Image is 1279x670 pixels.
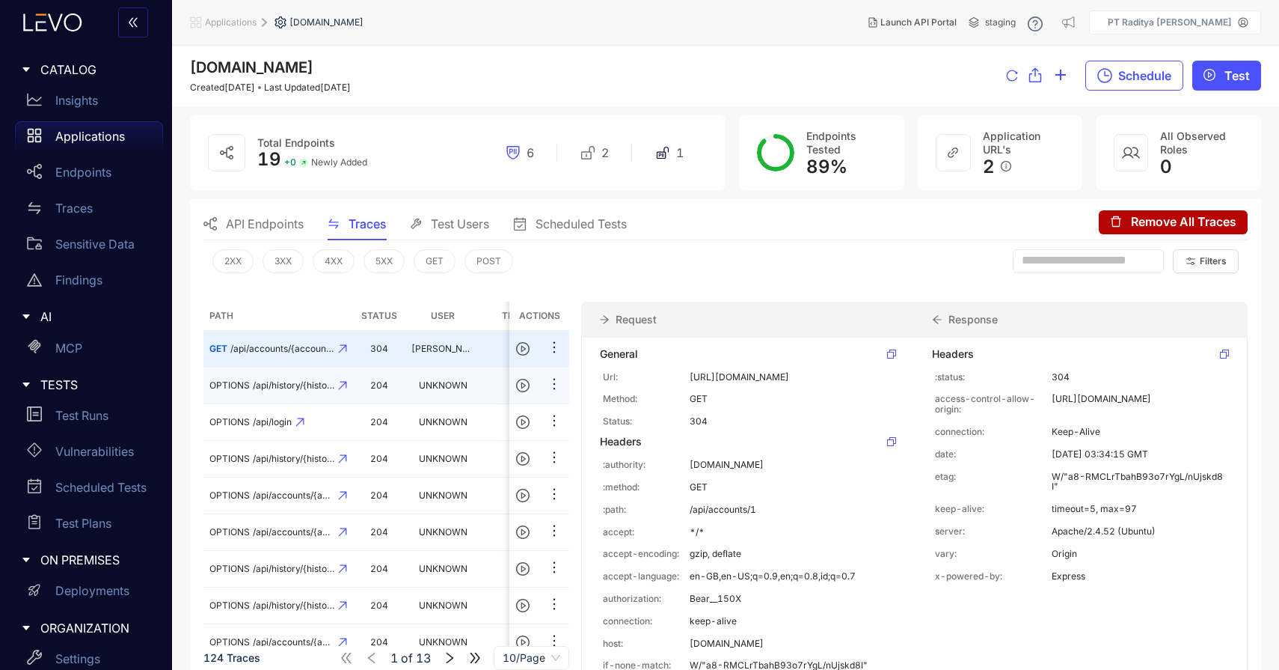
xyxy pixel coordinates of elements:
[419,380,467,391] span: UNKNOWN
[516,636,530,649] span: play-circle
[516,599,530,612] span: play-circle
[353,404,405,441] td: 204
[1052,472,1226,493] p: W/"a8-RMCLrTbahB93o7rYgL/nUjskd8I"
[603,416,690,427] p: Status:
[9,544,163,576] div: ON PREMISES
[353,478,405,514] td: 204
[226,217,304,231] span: API Endpoints
[205,17,257,28] span: Applications
[426,256,444,267] span: GET
[55,517,111,530] p: Test Plans
[516,374,540,398] button: play-circle
[985,17,1016,28] span: staging
[257,136,335,149] span: Total Endpoints
[253,564,334,574] span: /api/history/{history_id}
[375,256,393,267] span: 5XX
[1052,427,1226,437] p: Keep-Alive
[15,436,163,472] a: Vulnerabilities
[546,630,562,654] button: ellipsis
[419,600,467,611] span: UNKNOWN
[516,526,530,539] span: play-circle
[1052,549,1226,559] p: Origin
[690,460,893,470] p: [DOMAIN_NAME]
[516,415,530,429] span: play-circle
[516,447,540,471] button: play-circle
[935,526,1051,537] p: server:
[55,652,100,666] p: Settings
[313,249,355,273] button: 4XX
[289,17,364,28] span: [DOMAIN_NAME]
[209,380,250,391] span: OPTIONS
[9,54,163,85] div: CATALOG
[516,342,530,356] span: play-circle
[353,624,405,661] td: 204
[21,311,31,322] span: caret-right
[603,460,690,470] p: :authority:
[1131,215,1236,228] span: Remove All Traces
[516,484,540,508] button: play-circle
[21,555,31,565] span: caret-right
[480,302,577,331] th: Timestamp
[603,549,690,559] p: accept-encoding:
[40,378,151,392] span: TESTS
[603,571,690,582] p: accept-language:
[414,249,456,273] button: GET
[983,130,1040,156] span: Application URL's
[1192,61,1261,91] button: play-circleTest
[516,562,530,576] span: play-circle
[15,85,163,121] a: Insights
[603,372,690,383] p: Url:
[253,637,334,648] span: /api/accounts/{account_id}
[55,165,111,179] p: Endpoints
[935,549,1051,559] p: vary:
[1052,504,1226,514] p: timeout=5, max=97
[516,594,540,618] button: play-circle
[947,147,959,159] span: link
[547,560,562,577] span: ellipsis
[15,508,163,544] a: Test Plans
[416,651,431,665] span: 13
[856,10,969,34] button: Launch API Portal
[1085,61,1183,91] button: Schedule
[405,302,480,331] th: User
[353,588,405,624] td: 204
[40,621,151,635] span: ORGANIZATION
[55,130,125,143] p: Applications
[21,380,31,390] span: caret-right
[468,651,482,665] span: double-right
[546,557,562,581] button: ellipsis
[230,344,334,354] span: /api/accounts/{account_id}
[1099,210,1248,234] button: deleteRemove All Traces
[15,229,163,265] a: Sensitive Data
[15,157,163,193] a: Endpoints
[1052,526,1226,537] p: Apache/2.4.52 (Ubuntu)
[55,341,82,355] p: MCP
[274,16,289,28] span: setting
[15,401,163,436] a: Test Runs
[40,310,151,323] span: AI
[40,63,151,76] span: CATALOG
[603,482,690,493] p: :method:
[209,600,250,611] span: OPTIONS
[411,343,485,354] span: [PERSON_NAME]
[419,416,467,427] span: UNKNOWN
[1054,68,1067,84] span: plus
[536,217,627,231] span: Scheduled Tests
[311,157,367,168] span: Newly Added
[547,633,562,651] span: ellipsis
[503,647,560,669] span: 10/Page
[603,527,690,537] p: accept:
[431,217,489,231] span: Test Users
[55,94,98,107] p: Insights
[546,337,562,361] button: ellipsis
[27,201,42,216] span: swap
[880,17,957,28] span: Launch API Portal
[935,472,1051,493] p: etag:
[390,651,431,665] span: of
[547,377,562,394] span: ellipsis
[1118,69,1171,82] span: Schedule
[932,314,942,325] span: arrow-left
[935,449,1051,460] p: date:
[1203,69,1215,82] span: play-circle
[1160,156,1172,177] span: 0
